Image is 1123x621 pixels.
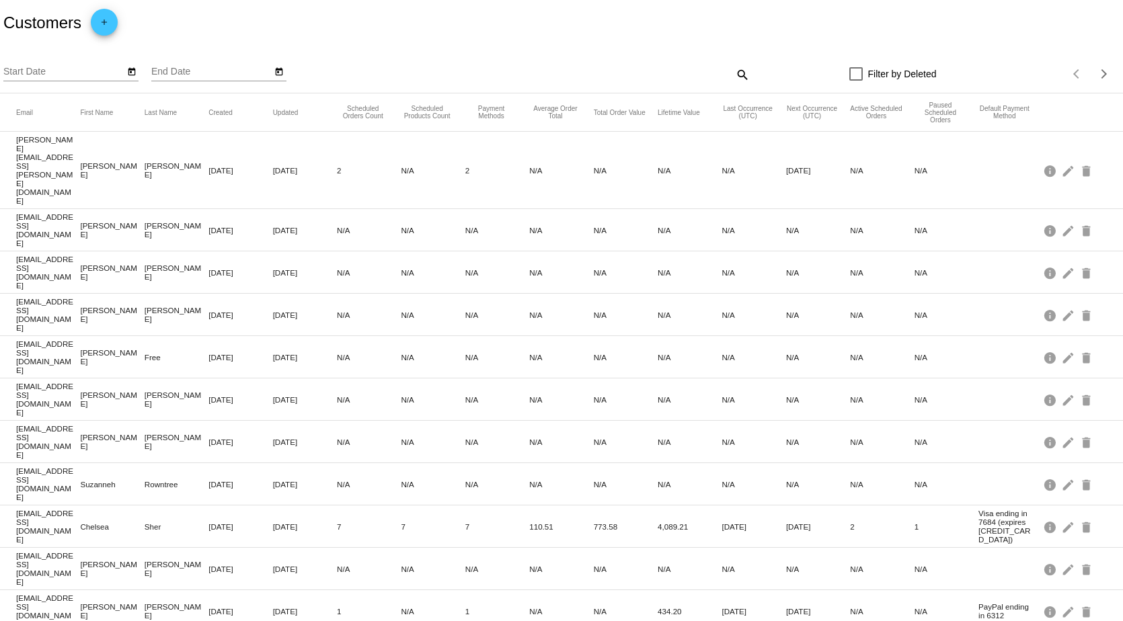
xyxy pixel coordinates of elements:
mat-cell: N/A [658,163,722,178]
mat-cell: [DATE] [208,561,272,577]
mat-cell: N/A [850,604,914,619]
mat-cell: [PERSON_NAME] [145,302,208,327]
mat-cell: N/A [529,307,593,323]
mat-cell: N/A [529,349,593,365]
mat-cell: 1 [915,519,978,534]
mat-cell: N/A [915,349,978,365]
mat-cell: [DATE] [208,349,272,365]
mat-cell: N/A [850,163,914,178]
mat-icon: edit [1061,431,1077,452]
mat-icon: delete [1079,474,1095,495]
mat-cell: N/A [658,265,722,280]
button: Change sorting for LastScheduledOrderOccurrenceUtc [722,105,773,120]
mat-cell: N/A [915,163,978,178]
mat-cell: N/A [594,392,658,407]
mat-cell: [DATE] [786,163,850,178]
button: Change sorting for PaymentMethodsCount [465,105,517,120]
mat-cell: [EMAIL_ADDRESS][DOMAIN_NAME] [16,421,80,462]
h2: Customers [3,13,81,32]
mat-icon: delete [1079,220,1095,241]
mat-cell: N/A [529,604,593,619]
mat-cell: [EMAIL_ADDRESS][DOMAIN_NAME] [16,209,80,251]
mat-cell: 7 [465,519,529,534]
mat-icon: info [1043,262,1059,283]
mat-cell: [EMAIL_ADDRESS][DOMAIN_NAME] [16,294,80,335]
button: Next page [1091,60,1118,87]
mat-cell: [PERSON_NAME] [80,556,144,581]
mat-cell: N/A [594,265,658,280]
mat-cell: N/A [915,392,978,407]
mat-icon: info [1043,389,1059,410]
button: Change sorting for LastName [145,108,177,116]
mat-cell: [PERSON_NAME] [80,387,144,411]
mat-cell: [PERSON_NAME] [145,260,208,284]
mat-cell: [EMAIL_ADDRESS][DOMAIN_NAME] [16,336,80,378]
mat-cell: N/A [337,434,401,450]
mat-cell: N/A [465,349,529,365]
mat-cell: [PERSON_NAME] [80,260,144,284]
button: Open calendar [272,64,286,78]
mat-cell: N/A [594,561,658,577]
mat-cell: [PERSON_NAME][EMAIL_ADDRESS][PERSON_NAME][DOMAIN_NAME] [16,132,80,208]
mat-icon: info [1043,220,1059,241]
mat-cell: N/A [401,477,465,492]
mat-cell: N/A [786,561,850,577]
mat-cell: [PERSON_NAME] [80,218,144,242]
input: Start Date [3,67,124,77]
mat-cell: N/A [401,392,465,407]
button: Change sorting for AverageScheduledOrderTotal [529,105,581,120]
button: Change sorting for Email [16,108,33,116]
mat-cell: N/A [594,222,658,238]
mat-cell: N/A [786,349,850,365]
mat-cell: N/A [658,392,722,407]
mat-cell: N/A [722,477,785,492]
mat-cell: [DATE] [208,434,272,450]
mat-cell: N/A [529,163,593,178]
mat-cell: N/A [465,434,529,450]
mat-cell: N/A [337,307,401,323]
mat-cell: [DATE] [722,519,785,534]
mat-cell: N/A [915,561,978,577]
mat-cell: N/A [594,349,658,365]
mat-cell: N/A [529,265,593,280]
mat-cell: N/A [658,349,722,365]
mat-cell: N/A [594,604,658,619]
mat-icon: info [1043,431,1059,452]
mat-cell: 2 [465,163,529,178]
button: Open calendar [124,64,139,78]
mat-cell: N/A [401,265,465,280]
mat-cell: 2 [850,519,914,534]
mat-cell: [PERSON_NAME] [145,429,208,454]
mat-cell: N/A [722,434,785,450]
mat-cell: N/A [658,561,722,577]
mat-icon: delete [1079,431,1095,452]
mat-icon: search [734,64,750,85]
mat-cell: [DATE] [273,477,337,492]
mat-cell: [DATE] [208,392,272,407]
mat-cell: N/A [465,265,529,280]
mat-cell: [PERSON_NAME] [80,158,144,182]
mat-cell: N/A [850,434,914,450]
mat-cell: [DATE] [786,519,850,534]
mat-cell: [EMAIL_ADDRESS][DOMAIN_NAME] [16,548,80,589]
mat-cell: N/A [401,163,465,178]
mat-cell: N/A [915,434,978,450]
mat-cell: [PERSON_NAME] [145,387,208,411]
button: Change sorting for PausedScheduledOrdersCount [915,101,966,124]
button: Change sorting for TotalProductsScheduledCount [401,105,453,120]
mat-cell: N/A [850,561,914,577]
mat-cell: N/A [337,349,401,365]
mat-icon: edit [1061,516,1077,537]
button: Change sorting for ScheduledOrderLTV [658,108,700,116]
mat-cell: N/A [465,392,529,407]
mat-cell: 2 [337,163,401,178]
button: Change sorting for FirstName [80,108,113,116]
mat-cell: N/A [850,265,914,280]
mat-icon: delete [1079,516,1095,537]
mat-cell: [PERSON_NAME] [145,218,208,242]
mat-icon: info [1043,160,1059,181]
mat-cell: N/A [850,222,914,238]
mat-cell: N/A [337,561,401,577]
mat-cell: N/A [401,307,465,323]
button: Change sorting for CreatedUtc [208,108,233,116]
